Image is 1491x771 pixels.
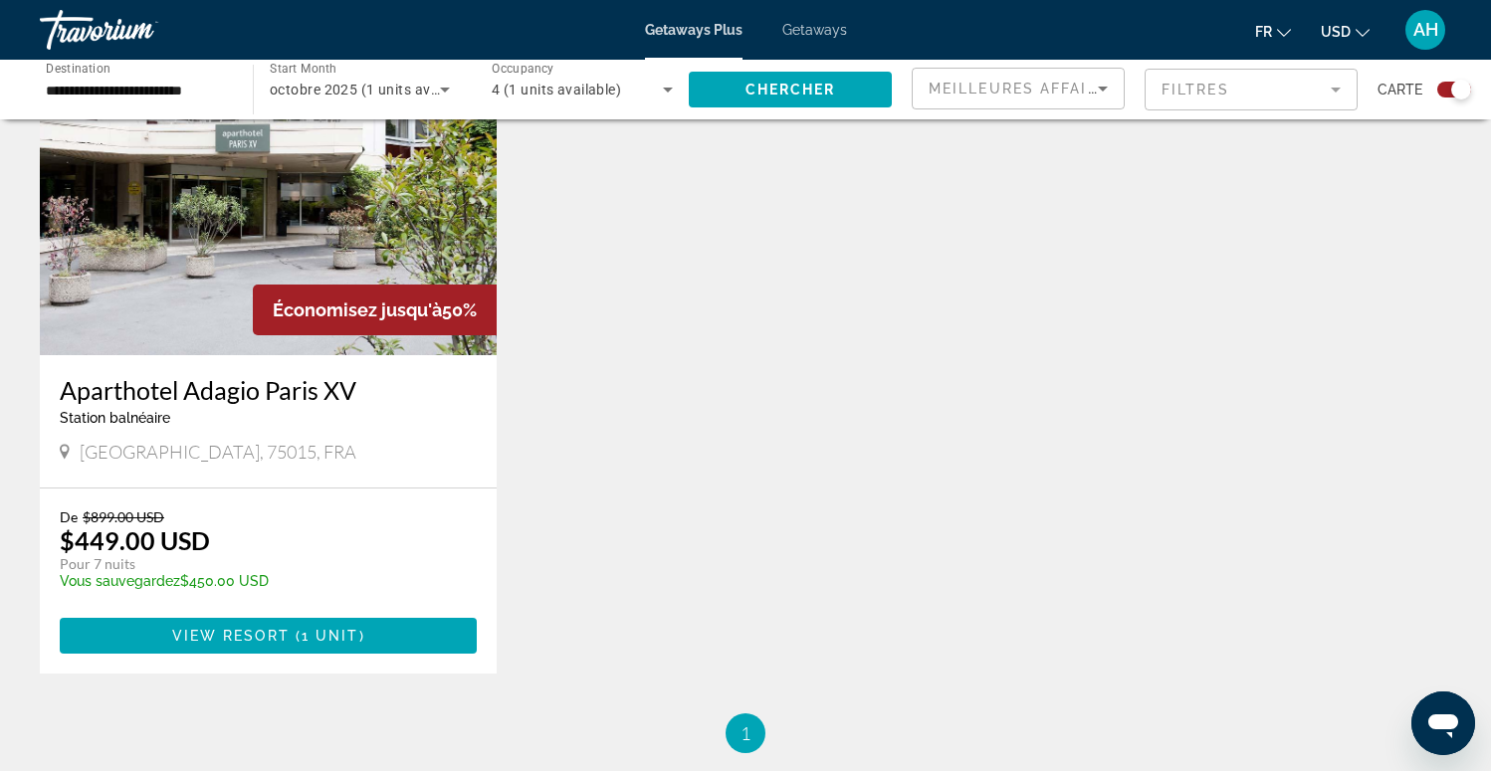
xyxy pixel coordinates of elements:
img: ii_pvp1.jpg [40,37,497,355]
button: User Menu [1399,9,1451,51]
span: Économisez jusqu'à [273,299,442,320]
p: $450.00 USD [60,573,457,589]
span: Destination [46,61,110,75]
span: Carte [1378,76,1422,103]
button: Change currency [1321,17,1370,46]
span: 4 (1 units available) [492,82,621,97]
span: Station balnéaire [60,410,170,426]
span: Vous sauvegardez [60,573,180,589]
button: Change language [1255,17,1291,46]
iframe: Bouton de lancement de la fenêtre de messagerie [1411,691,1475,755]
span: USD [1321,24,1351,40]
button: Chercher [689,72,892,107]
span: fr [1255,24,1272,40]
span: [GEOGRAPHIC_DATA], 75015, FRA [80,441,356,463]
span: Occupancy [492,62,554,76]
span: Start Month [270,62,336,76]
mat-select: Sort by [929,77,1108,100]
button: View Resort(1 unit) [60,618,477,654]
span: Meilleures affaires [929,81,1120,96]
span: ( ) [290,628,365,644]
a: Getaways [782,22,847,38]
span: View Resort [172,628,290,644]
div: 50% [253,285,497,335]
p: $449.00 USD [60,525,210,555]
button: Filter [1145,68,1358,111]
nav: Pagination [40,713,1451,753]
a: Getaways Plus [645,22,743,38]
span: Chercher [745,82,836,97]
span: $899.00 USD [83,508,164,525]
p: Pour 7 nuits [60,555,457,573]
span: AH [1413,20,1438,40]
a: Travorium [40,4,239,56]
a: Aparthotel Adagio Paris XV [60,375,477,405]
span: De [60,508,78,525]
span: 1 [741,722,750,744]
span: octobre 2025 (1 units available) [270,82,479,97]
span: 1 unit [302,628,359,644]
